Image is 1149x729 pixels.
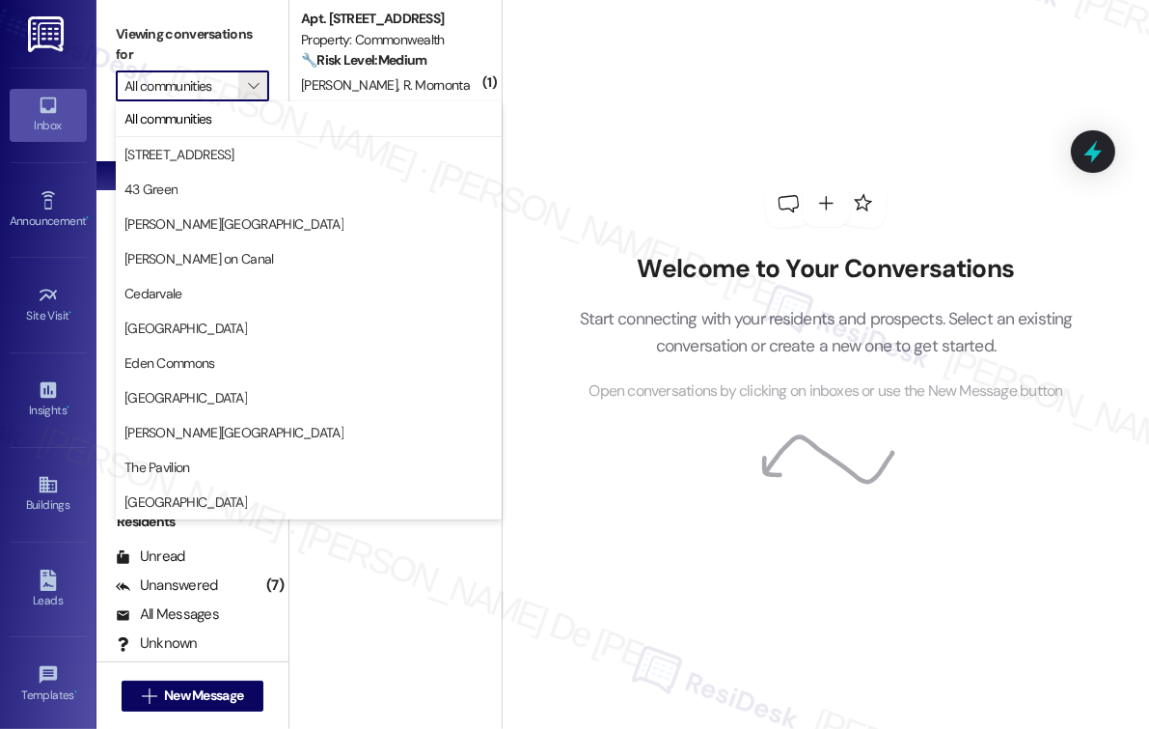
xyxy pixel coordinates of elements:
[86,211,89,225] span: •
[301,9,479,29] div: Apt. [STREET_ADDRESS]
[142,688,156,704] i: 
[124,214,343,234] span: [PERSON_NAME][GEOGRAPHIC_DATA]
[124,70,238,101] input: All communities
[301,76,403,94] span: [PERSON_NAME]
[301,30,479,50] div: Property: Commonwealth
[10,564,87,616] a: Leads
[124,492,247,512] span: [GEOGRAPHIC_DATA]
[74,686,77,699] span: •
[67,401,69,414] span: •
[116,604,219,625] div: All Messages
[122,681,264,712] button: New Message
[261,571,288,601] div: (7)
[116,633,198,654] div: Unknown
[550,305,1102,360] p: Start connecting with your residents and prospects. Select an existing conversation or create a n...
[124,458,190,477] span: The Pavilion
[116,19,269,70] label: Viewing conversations for
[124,284,182,303] span: Cedarvale
[69,306,72,320] span: •
[116,575,218,596] div: Unanswered
[164,686,243,706] span: New Message
[10,659,87,711] a: Templates •
[116,547,185,567] div: Unread
[124,109,212,128] span: All communities
[403,76,470,94] span: R. Mornonta
[28,16,68,52] img: ResiDesk Logo
[124,423,343,442] span: [PERSON_NAME][GEOGRAPHIC_DATA]
[124,180,178,199] span: 43 Green
[248,78,259,94] i: 
[96,512,288,532] div: Residents
[124,353,215,373] span: Eden Commons
[124,319,247,338] span: [GEOGRAPHIC_DATA]
[124,388,247,407] span: [GEOGRAPHIC_DATA]
[124,145,234,164] span: [STREET_ADDRESS]
[301,51,426,69] strong: 🔧 Risk Level: Medium
[10,279,87,331] a: Site Visit •
[10,468,87,520] a: Buildings
[96,130,288,151] div: Prospects + Residents
[550,254,1102,285] h2: Welcome to Your Conversations
[588,379,1062,404] span: Open conversations by clicking on inboxes or use the New Message button
[96,335,288,355] div: Prospects
[124,249,274,268] span: [PERSON_NAME] on Canal
[10,374,87,426] a: Insights •
[10,89,87,141] a: Inbox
